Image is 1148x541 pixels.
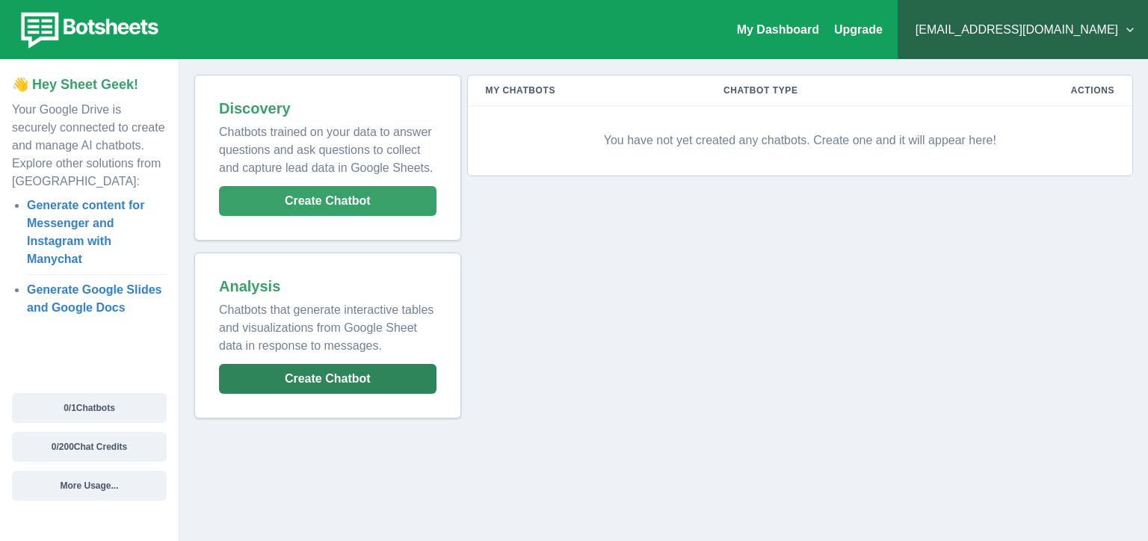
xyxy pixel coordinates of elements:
[834,23,883,36] a: Upgrade
[12,9,163,51] img: botsheets-logo.png
[219,117,436,177] p: Chatbots trained on your data to answer questions and ask questions to collect and capture lead d...
[910,15,1136,45] button: [EMAIL_ADDRESS][DOMAIN_NAME]
[706,75,954,106] th: Chatbot Type
[219,186,436,216] button: Create Chatbot
[12,75,167,95] p: 👋 Hey Sheet Geek!
[219,295,436,355] p: Chatbots that generate interactive tables and visualizations from Google Sheet data in response t...
[27,199,144,265] a: Generate content for Messenger and Instagram with Manychat
[12,432,167,462] button: 0/200Chat Credits
[737,23,819,36] a: My Dashboard
[12,393,167,423] button: 0/1Chatbots
[219,364,436,394] button: Create Chatbot
[954,75,1132,106] th: Actions
[468,75,706,106] th: My Chatbots
[12,95,167,191] p: Your Google Drive is securely connected to create and manage AI chatbots. Explore other solutions...
[219,277,436,295] h2: Analysis
[12,471,167,501] button: More Usage...
[27,283,162,314] a: Generate Google Slides and Google Docs
[486,118,1114,163] p: You have not yet created any chatbots. Create one and it will appear here!
[219,99,436,117] h2: Discovery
